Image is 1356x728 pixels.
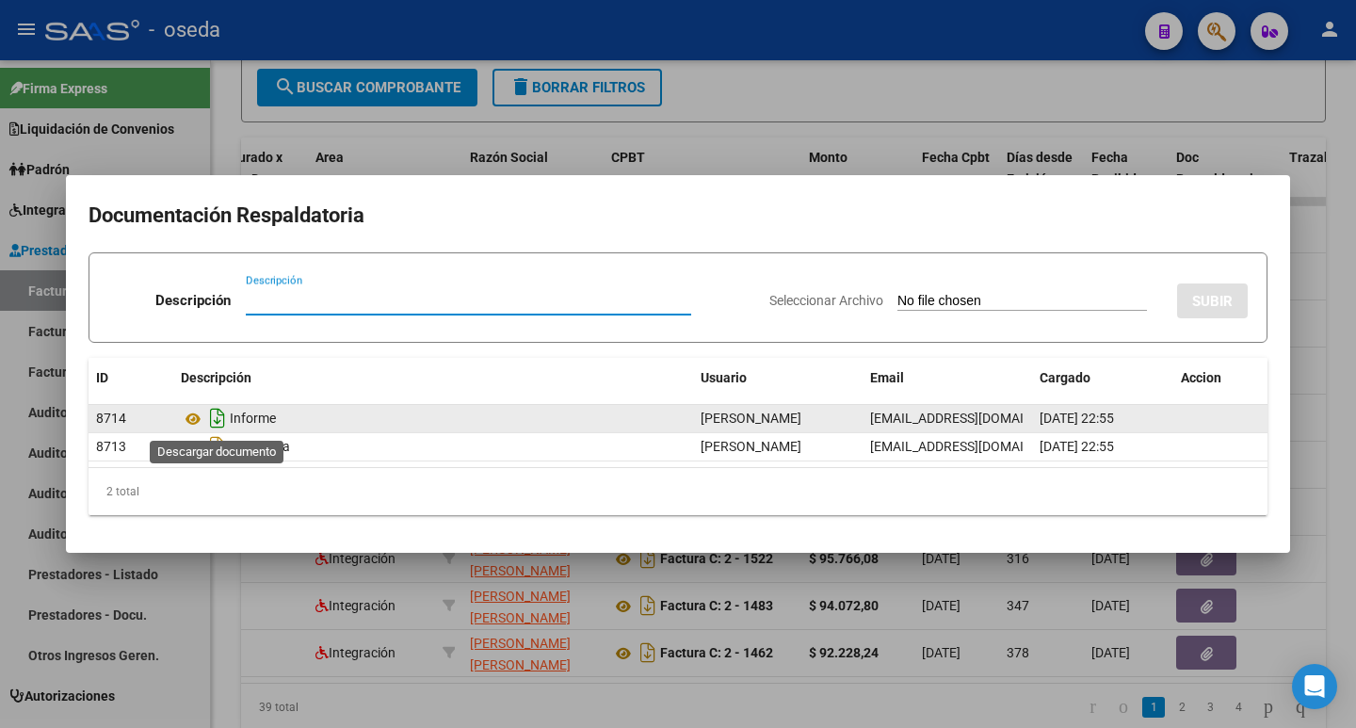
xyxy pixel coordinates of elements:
span: 8713 [96,439,126,454]
span: [DATE] 22:55 [1040,439,1114,454]
span: [PERSON_NAME] [701,411,801,426]
span: [PERSON_NAME] [701,439,801,454]
datatable-header-cell: Descripción [173,358,693,398]
datatable-header-cell: Email [863,358,1032,398]
datatable-header-cell: Cargado [1032,358,1173,398]
div: 2 total [89,468,1267,515]
span: [DATE] 22:55 [1040,411,1114,426]
datatable-header-cell: ID [89,358,173,398]
datatable-header-cell: Usuario [693,358,863,398]
span: Email [870,370,904,385]
span: Descripción [181,370,251,385]
i: Descargar documento [205,403,230,433]
span: Accion [1181,370,1221,385]
div: Open Intercom Messenger [1292,664,1337,709]
button: SUBIR [1177,283,1248,318]
span: Seleccionar Archivo [769,293,883,308]
span: Usuario [701,370,747,385]
div: Asistencia [181,431,686,461]
span: SUBIR [1192,293,1233,310]
span: 8714 [96,411,126,426]
div: Informe [181,403,686,433]
span: [EMAIL_ADDRESS][DOMAIN_NAME] [870,411,1079,426]
span: Cargado [1040,370,1090,385]
span: [EMAIL_ADDRESS][DOMAIN_NAME] [870,439,1079,454]
p: Descripción [155,290,231,312]
span: ID [96,370,108,385]
i: Descargar documento [205,431,230,461]
h2: Documentación Respaldatoria [89,198,1267,234]
datatable-header-cell: Accion [1173,358,1267,398]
